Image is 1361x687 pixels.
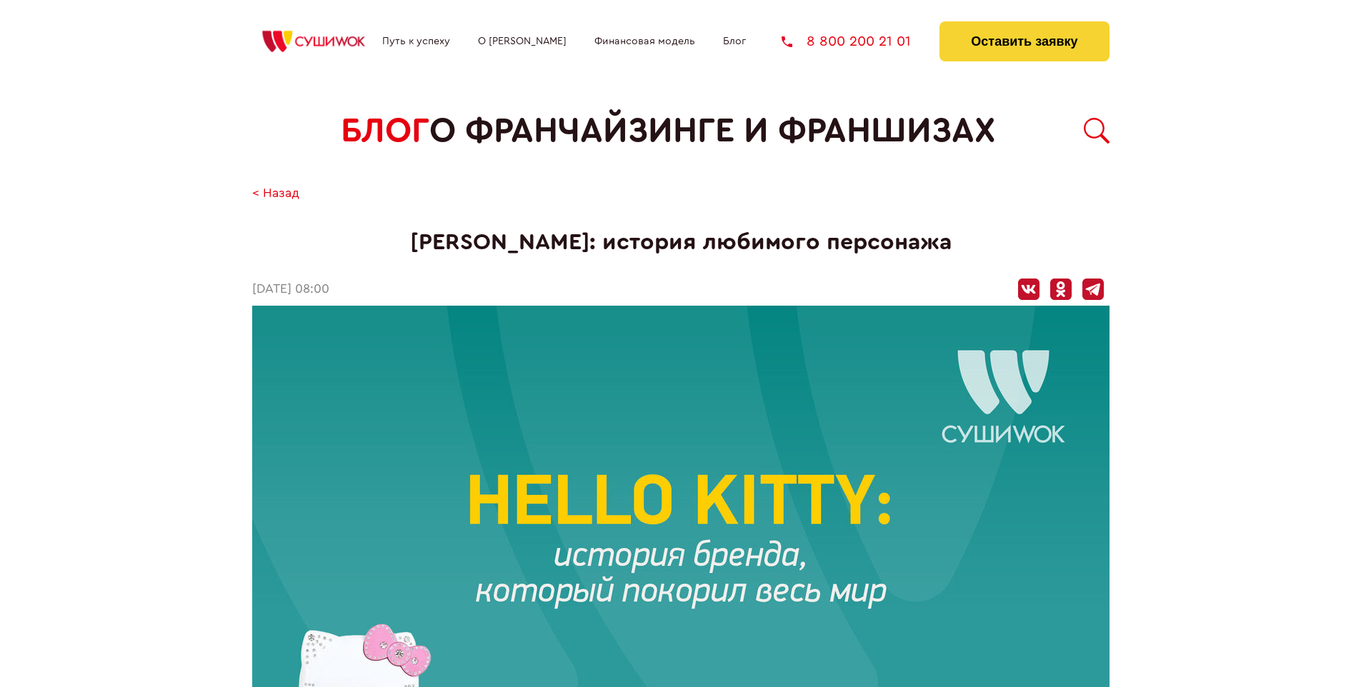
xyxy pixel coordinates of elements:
[429,111,995,151] span: о франчайзинге и франшизах
[382,36,450,47] a: Путь к успеху
[723,36,746,47] a: Блог
[478,36,567,47] a: О [PERSON_NAME]
[252,282,329,297] time: [DATE] 08:00
[939,21,1109,61] button: Оставить заявку
[252,186,299,201] a: < Назад
[341,111,429,151] span: БЛОГ
[594,36,695,47] a: Финансовая модель
[252,229,1110,256] h1: [PERSON_NAME]: история любимого персонажа
[782,34,911,49] a: 8 800 200 21 01
[807,34,911,49] span: 8 800 200 21 01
